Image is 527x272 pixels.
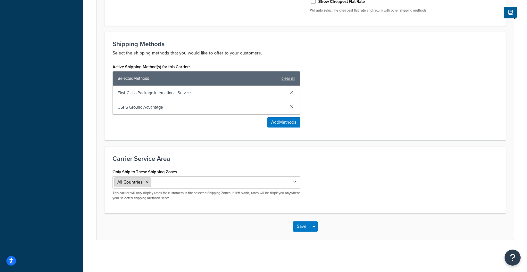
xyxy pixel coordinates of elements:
[113,191,300,201] p: This carrier will only display rates for customers in the selected Shipping Zones. If left blank,...
[117,179,143,185] span: All Countries
[113,169,177,174] label: Only Ship to These Shipping Zones
[293,221,310,232] button: Save
[113,40,498,47] h3: Shipping Methods
[118,74,278,83] span: Selected Methods
[113,64,190,70] label: Active Shipping Method(s) for this Carrier
[113,155,498,162] h3: Carrier Service Area
[113,49,498,57] p: Select the shipping methods that you would like to offer to your customers.
[281,74,295,83] a: clear all
[118,103,285,112] span: USPS Ground Advantage
[505,250,521,266] button: Open Resource Center
[267,117,300,128] button: AddMethods
[504,7,517,18] button: Show Help Docs
[310,8,498,13] p: Will auto select the cheapest flat rate and return with other shipping methods
[118,88,285,97] span: First-Class Package International Service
